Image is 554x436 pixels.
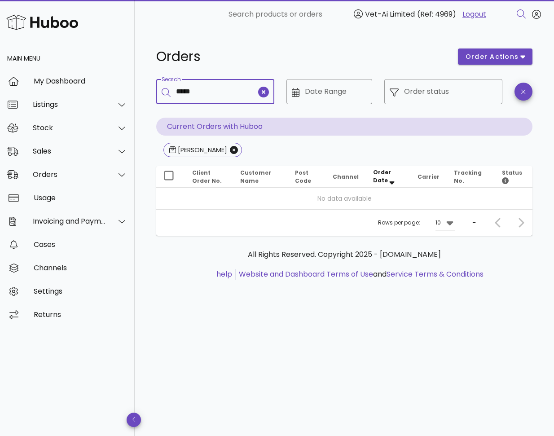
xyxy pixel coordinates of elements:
p: All Rights Reserved. Copyright 2025 - [DOMAIN_NAME] [163,249,525,260]
span: Tracking No. [454,169,482,185]
th: Tracking No. [447,166,495,188]
div: Rows per page: [378,210,455,236]
th: Carrier [410,166,447,188]
a: Website and Dashboard Terms of Use [239,269,373,279]
div: [PERSON_NAME] [176,145,227,154]
div: Sales [33,147,106,155]
span: Vet-Ai Limited [365,9,415,19]
span: Channel [333,173,359,181]
div: Channels [34,264,128,272]
img: Huboo Logo [6,13,78,32]
label: Search [162,76,180,83]
h1: Orders [156,48,447,65]
button: clear icon [258,87,269,97]
span: Carrier [418,173,440,181]
div: Stock [33,123,106,132]
span: Customer Name [240,169,271,185]
div: 10 [435,219,441,227]
a: Service Terms & Conditions [387,269,484,279]
span: order actions [465,52,519,62]
span: (Ref: 4969) [417,9,456,19]
div: My Dashboard [34,77,128,85]
span: Status [502,169,522,185]
div: – [472,219,476,227]
th: Status [495,166,532,188]
div: Usage [34,194,128,202]
span: Client Order No. [192,169,222,185]
div: 10Rows per page: [435,216,455,230]
td: No data available [156,188,532,209]
th: Post Code [288,166,325,188]
div: Returns [34,310,128,319]
th: Client Order No. [185,166,233,188]
th: Channel [325,166,366,188]
div: Invoicing and Payments [33,217,106,225]
button: order actions [458,48,532,65]
li: and [236,269,484,280]
div: Cases [34,240,128,249]
div: Orders [33,170,106,179]
span: Order Date [373,168,391,184]
th: Order Date: Sorted descending. Activate to remove sorting. [366,166,410,188]
div: Listings [33,100,106,109]
p: Current Orders with Huboo [156,118,532,136]
th: Customer Name [233,166,288,188]
span: Post Code [295,169,311,185]
a: Logout [462,9,486,20]
a: help [216,269,232,279]
div: Settings [34,287,128,295]
button: Close [230,146,238,154]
